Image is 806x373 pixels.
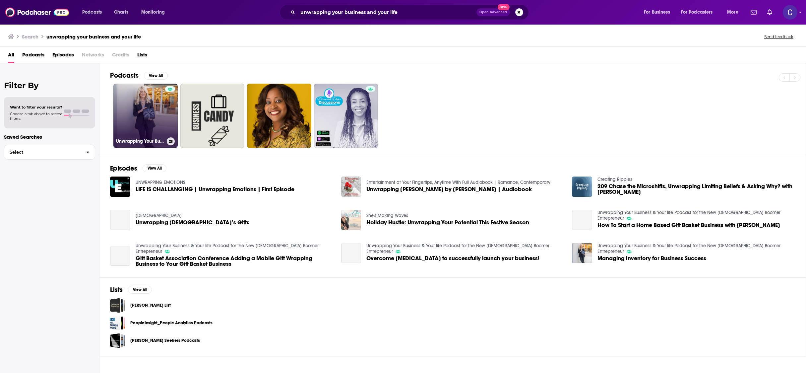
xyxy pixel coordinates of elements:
div: Search podcasts, credits, & more... [286,5,535,20]
span: Lists [137,49,147,63]
a: Clintondale Christian Church [136,213,182,218]
img: Podchaser - Follow, Share and Rate Podcasts [5,6,69,19]
button: open menu [639,7,678,18]
img: tab_domain_overview_orange.svg [18,38,23,44]
span: More [727,8,738,17]
a: Holiday Hustle: Unwrapping Your Potential This Festive Season [366,220,529,225]
button: open menu [677,7,722,18]
a: Gift Basket Association Conference Adding a Mobile Gift Wrapping Business to Your Gift Basket Bus... [136,256,333,267]
a: Unwrapping God’s Gifts [110,210,130,230]
div: Domain Overview [25,39,59,43]
span: Credits [112,49,129,63]
button: Show profile menu [783,5,797,20]
span: Select [4,150,81,154]
a: How To Start a Home Based Gift Basket Business with Shirley George Frazier [572,210,592,230]
a: Unwrapping Your Business & Your life Podcast for the New Female Boomer Entrepreneur [597,243,780,254]
a: EpisodesView All [110,164,166,173]
a: PodcastsView All [110,71,168,80]
div: v 4.0.25 [19,11,32,16]
a: [PERSON_NAME] Seekers Podcasts [130,337,200,344]
a: She's Making Waves [366,213,408,218]
h3: Unwrapping Your Business & Your life Podcast for the New [DEMOGRAPHIC_DATA] Boomer Entrepreneur [116,138,164,144]
a: Unwrapping Noel by Jennifer Theriot | Audiobook [341,177,361,197]
a: PeopleInsight_People Analytics Podcasts [110,316,125,331]
span: Want to filter your results? [10,105,62,110]
span: 209 Chase the Microshifts, Unwrapping Limiting Beliefs & Asking Why? with [PERSON_NAME] [597,184,795,195]
a: Show notifications dropdown [765,7,775,18]
a: [PERSON_NAME] List [130,302,171,309]
a: Episodes [52,49,74,63]
span: Marcus Lohrmann_Religion_Total List [110,298,125,313]
button: open menu [722,7,747,18]
a: UNWRAPPING EMOTIONS [136,180,185,185]
a: Unwrapping Noel by Jennifer Theriot | Audiobook [366,186,532,192]
a: Podcasts [22,49,44,63]
span: Logged in as publicityxxtina [783,5,797,20]
span: Overcome [MEDICAL_DATA] to successfully launch your business! [366,256,539,261]
button: Send feedback [762,34,795,39]
a: Overcome perfectionism to successfully launch your business! [341,243,361,263]
h3: Search [22,34,38,40]
a: Show notifications dropdown [748,7,759,18]
a: Gift Basket Association Conference Adding a Mobile Gift Wrapping Business to Your Gift Basket Bus... [110,246,130,266]
span: How To Start a Home Based Gift Basket Business with [PERSON_NAME] [597,222,780,228]
span: Open Advanced [479,11,507,14]
span: For Podcasters [681,8,713,17]
a: Mike Peditto_Job Seekers Podcasts [110,333,125,348]
span: Networks [82,49,104,63]
img: website_grey.svg [11,17,16,23]
img: LIFE IS CHALLANGING | Unwrapping Emotions | First Episode [110,177,130,197]
h3: unwrapping your business and your life [46,34,141,40]
a: PeopleInsight_People Analytics Podcasts [130,319,213,327]
img: User Profile [783,5,797,20]
img: logo_orange.svg [11,11,16,16]
a: How To Start a Home Based Gift Basket Business with Shirley George Frazier [597,222,780,228]
div: Keywords by Traffic [73,39,112,43]
a: Unwrapping Your Business & Your life Podcast for the New Female Boomer Entrepreneur [136,243,319,254]
img: 209 Chase the Microshifts, Unwrapping Limiting Beliefs & Asking Why? with Alexis McCloskey [572,177,592,197]
span: Choose a tab above to access filters. [10,112,62,121]
a: Overcome perfectionism to successfully launch your business! [366,256,539,261]
a: Unwrapping God’s Gifts [136,220,249,225]
a: 209 Chase the Microshifts, Unwrapping Limiting Beliefs & Asking Why? with Alexis McCloskey [597,184,795,195]
p: Saved Searches [4,134,95,140]
span: New [498,4,510,10]
button: open menu [137,7,173,18]
a: Unwrapping Your Business & Your life Podcast for the New Female Boomer Entrepreneur [366,243,549,254]
h2: Episodes [110,164,137,173]
a: Managing Inventory for Business Success [597,256,706,261]
a: Unwrapping Your Business & Your life Podcast for the New [DEMOGRAPHIC_DATA] Boomer Entrepreneur [113,84,178,148]
span: Unwrapping [DEMOGRAPHIC_DATA]’s Gifts [136,220,249,225]
a: All [8,49,14,63]
a: LIFE IS CHALLANGING | Unwrapping Emotions | First Episode [136,186,294,192]
button: View All [143,164,166,172]
span: Monitoring [141,8,165,17]
h2: Podcasts [110,71,139,80]
button: View All [144,72,168,80]
a: Managing Inventory for Business Success [572,243,592,263]
a: Creating Ripples [597,177,632,182]
span: Unwrapping [PERSON_NAME] by [PERSON_NAME] | Audiobook [366,186,532,192]
button: View All [128,286,152,294]
img: tab_keywords_by_traffic_grey.svg [66,38,71,44]
span: Podcasts [82,8,102,17]
img: Holiday Hustle: Unwrapping Your Potential This Festive Season [341,210,361,230]
input: Search podcasts, credits, & more... [298,7,476,18]
span: Charts [114,8,128,17]
h2: Filter By [4,81,95,90]
span: For Business [644,8,670,17]
a: Unwrapping Your Business & Your life Podcast for the New Female Boomer Entrepreneur [597,210,780,221]
button: Open AdvancedNew [476,8,510,16]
